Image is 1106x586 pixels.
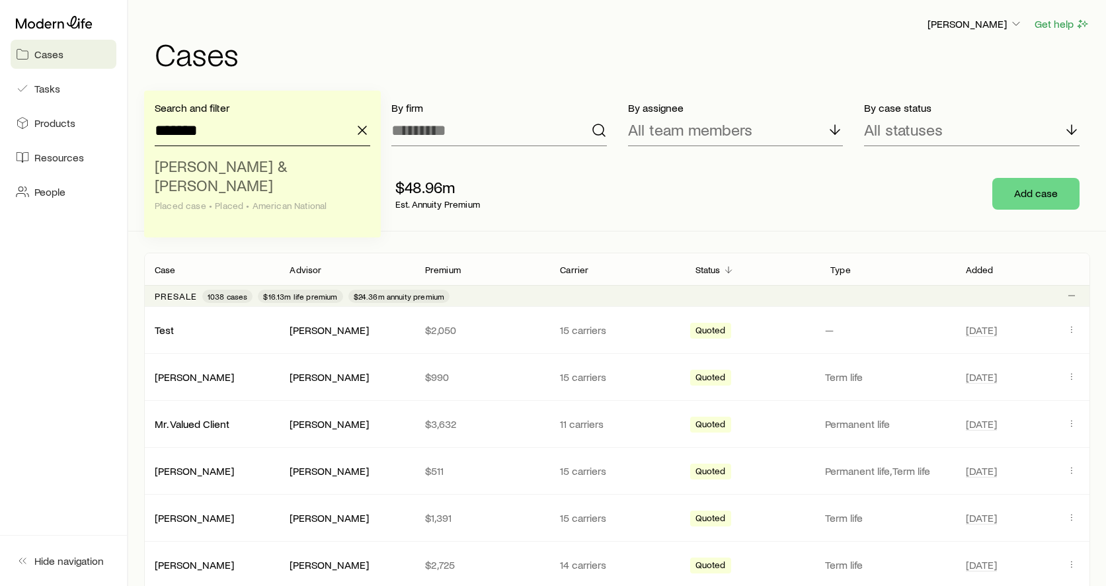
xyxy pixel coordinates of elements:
button: [PERSON_NAME] [927,17,1023,32]
span: Hide navigation [34,554,104,567]
p: Case [155,265,176,275]
div: Test [155,323,174,337]
p: 11 carriers [560,417,674,431]
a: Test [155,323,174,336]
p: By case status [864,101,1080,114]
a: [PERSON_NAME] [155,511,234,524]
span: [DATE] [966,323,997,337]
p: $2,050 [425,323,539,337]
span: $24.36m annuity premium [354,291,445,302]
button: Get help [1034,17,1090,32]
span: 1038 cases [208,291,248,302]
p: $3,632 [425,417,539,431]
span: Quoted [695,513,726,526]
a: [PERSON_NAME] [155,370,234,383]
span: Products [34,116,75,130]
p: $2,725 [425,558,539,571]
div: [PERSON_NAME] [155,558,234,572]
p: By firm [391,101,607,114]
span: Resources [34,151,84,164]
a: People [11,177,116,206]
a: Tasks [11,74,116,103]
div: [PERSON_NAME] [155,464,234,478]
p: Term life [825,558,949,571]
span: [DATE] [966,417,997,431]
span: [DATE] [966,558,997,571]
span: $16.13m life premium [263,291,337,302]
p: Carrier [560,265,588,275]
p: [PERSON_NAME] [928,17,1023,30]
p: 15 carriers [560,370,674,384]
p: 15 carriers [560,323,674,337]
span: Quoted [695,372,726,386]
div: [PERSON_NAME] [290,464,369,478]
p: All team members [628,120,752,139]
div: [PERSON_NAME] [290,370,369,384]
button: Hide navigation [11,546,116,575]
span: Tasks [34,82,60,95]
div: [PERSON_NAME] [155,370,234,384]
span: [PERSON_NAME] & [PERSON_NAME] [155,156,287,194]
button: Add case [992,178,1080,210]
span: [DATE] [966,370,997,384]
a: [PERSON_NAME] [155,464,234,477]
p: $1,391 [425,511,539,524]
li: Piwowar, John & Myra [155,151,362,222]
div: [PERSON_NAME] [290,511,369,525]
div: [PERSON_NAME] [290,323,369,337]
a: [PERSON_NAME] [155,558,234,571]
span: Cases [34,48,63,61]
p: — [825,323,949,337]
p: Permanent life [825,417,949,431]
a: Cases [11,40,116,69]
div: Mr. Valued Client [155,417,229,431]
p: $990 [425,370,539,384]
span: Quoted [695,325,726,339]
a: Products [11,108,116,138]
div: Placed case • Placed • American National [155,200,362,211]
p: Presale [155,291,197,302]
p: Est. Annuity Premium [395,199,480,210]
a: Mr. Valued Client [155,417,229,430]
h1: Cases [155,38,1090,69]
span: [DATE] [966,464,997,478]
p: $48.96m [395,178,480,196]
p: Term life [825,370,949,384]
p: Term life [825,511,949,524]
span: People [34,185,65,198]
div: [PERSON_NAME] [290,417,369,431]
span: Quoted [695,419,726,433]
p: 15 carriers [560,511,674,524]
p: Premium [425,265,461,275]
div: [PERSON_NAME] [290,558,369,572]
p: Permanent life, Term life [825,464,949,478]
p: By assignee [628,101,844,114]
p: Advisor [290,265,321,275]
p: Status [695,265,721,275]
a: Resources [11,143,116,172]
p: All statuses [864,120,943,139]
div: [PERSON_NAME] [155,511,234,525]
span: Quoted [695,466,726,480]
span: Quoted [695,560,726,573]
p: Search and filter [155,101,370,114]
p: 14 carriers [560,558,674,571]
span: [DATE] [966,511,997,524]
p: Type [830,265,851,275]
p: $511 [425,464,539,478]
p: Added [966,265,994,275]
p: 15 carriers [560,464,674,478]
